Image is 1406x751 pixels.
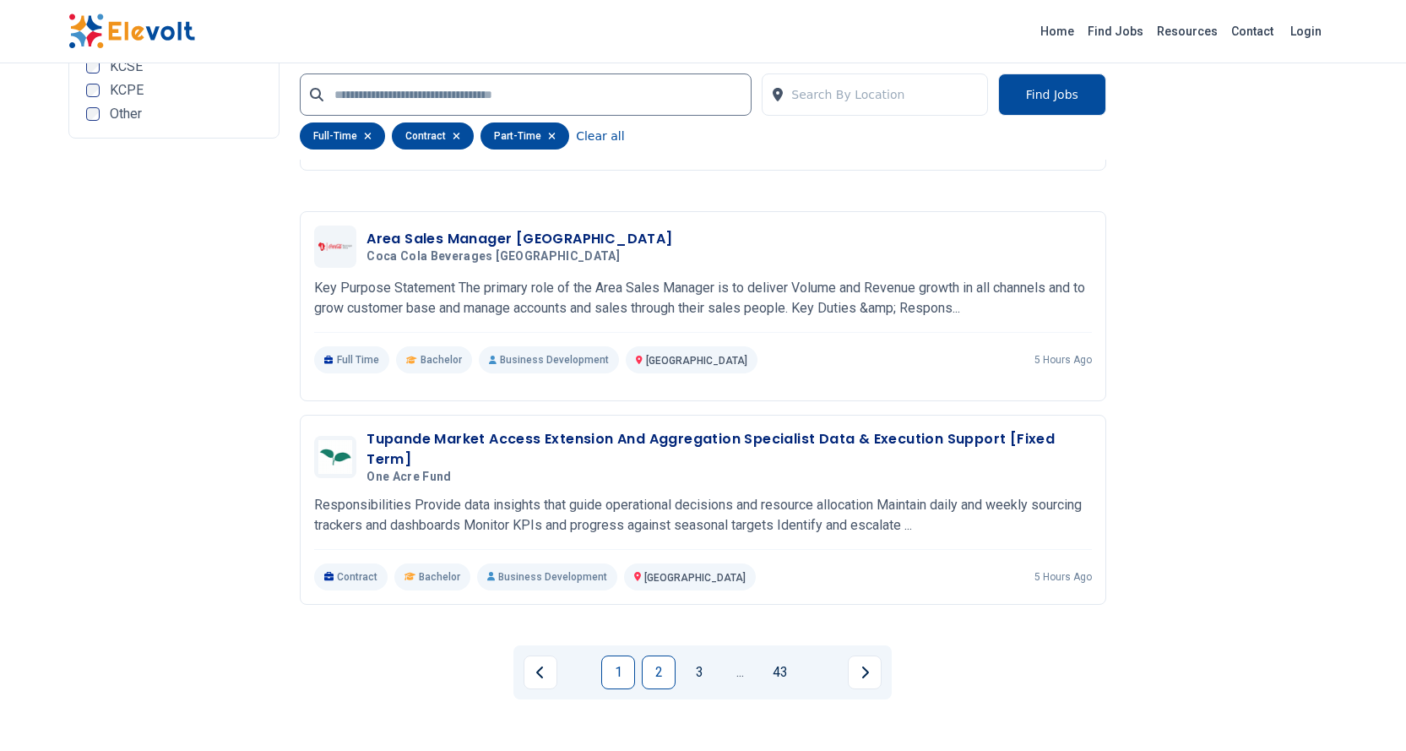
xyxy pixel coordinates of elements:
[1034,570,1092,584] p: 5 hours ago
[477,563,617,590] p: Business Development
[601,656,635,689] a: Page 1 is your current page
[524,656,882,689] ul: Pagination
[646,355,747,367] span: [GEOGRAPHIC_DATA]
[1034,353,1092,367] p: 5 hours ago
[998,73,1106,116] button: Find Jobs
[68,152,280,659] iframe: Advertisement
[366,229,672,249] h3: Area Sales Manager [GEOGRAPHIC_DATA]
[644,572,746,584] span: [GEOGRAPHIC_DATA]
[479,346,619,373] p: Business Development
[318,440,352,474] img: One Acre Fund
[1081,18,1150,45] a: Find Jobs
[314,429,1092,590] a: One Acre FundTupande Market Access Extension And Aggregation Specialist Data & Execution Support ...
[314,495,1092,536] p: Responsibilities Provide data insights that guide operational decisions and resource allocation M...
[314,563,388,590] p: Contract
[110,60,143,73] span: KCSE
[682,656,716,689] a: Page 3
[86,60,100,73] input: KCSE
[1224,18,1280,45] a: Contact
[366,470,452,485] span: One Acre Fund
[723,656,757,689] a: Jump forward
[314,278,1092,318] p: Key Purpose Statement The primary role of the Area Sales Manager is to deliver Volume and Revenue...
[1322,670,1406,751] iframe: Chat Widget
[314,346,389,373] p: Full Time
[1126,76,1338,583] iframe: Advertisement
[110,84,144,97] span: KCPE
[366,429,1092,470] h3: Tupande Market Access Extension And Aggregation Specialist Data & Execution Support [Fixed Term]
[576,122,624,150] button: Clear all
[86,84,100,97] input: KCPE
[314,226,1092,373] a: Coca Cola Beverages AfricaArea Sales Manager [GEOGRAPHIC_DATA]Coca Cola Beverages [GEOGRAPHIC_DAT...
[68,14,195,49] img: Elevolt
[419,570,460,584] span: Bachelor
[366,249,620,264] span: Coca Cola Beverages [GEOGRAPHIC_DATA]
[642,656,676,689] a: Page 2
[848,656,882,689] a: Next page
[300,122,385,150] div: full-time
[763,656,797,689] a: Page 43
[524,656,557,689] a: Previous page
[1280,14,1332,48] a: Login
[110,107,142,121] span: Other
[1150,18,1224,45] a: Resources
[1034,18,1081,45] a: Home
[480,122,569,150] div: part-time
[318,242,352,250] img: Coca Cola Beverages Africa
[86,107,100,121] input: Other
[421,353,462,367] span: Bachelor
[392,122,474,150] div: contract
